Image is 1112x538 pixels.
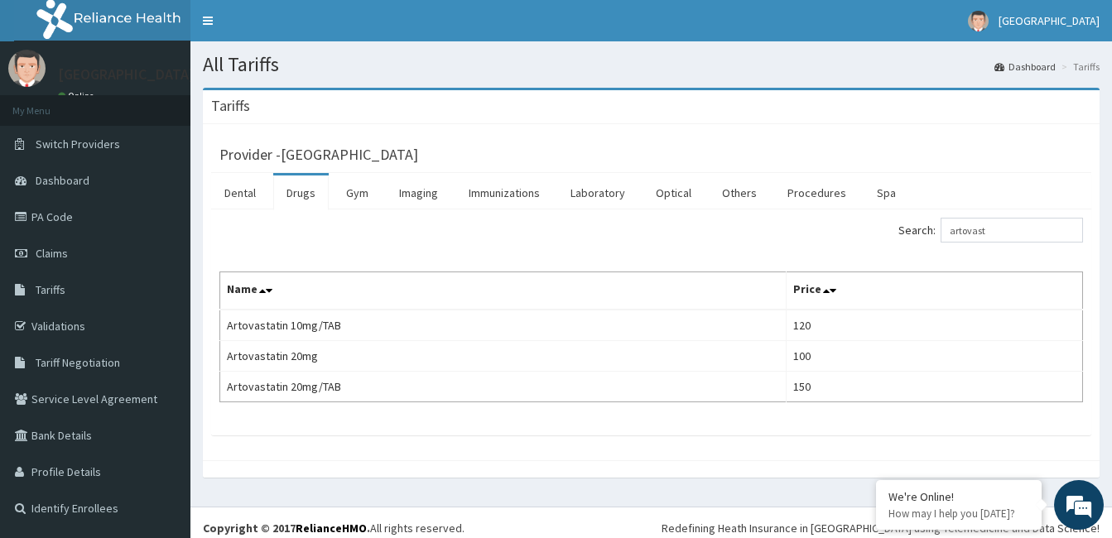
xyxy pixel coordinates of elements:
span: We're online! [96,163,229,330]
a: Procedures [774,175,859,210]
td: 100 [787,341,1083,372]
div: Minimize live chat window [272,8,311,48]
a: Others [709,175,770,210]
span: Dashboard [36,173,89,188]
a: Drugs [273,175,329,210]
img: User Image [8,50,46,87]
td: 120 [787,310,1083,341]
h3: Provider - [GEOGRAPHIC_DATA] [219,147,418,162]
textarea: Type your message and hit 'Enter' [8,361,315,419]
a: Immunizations [455,175,553,210]
span: Tariff Negotiation [36,355,120,370]
th: Price [787,272,1083,310]
td: Artovastatin 20mg/TAB [220,372,787,402]
span: Tariffs [36,282,65,297]
th: Name [220,272,787,310]
span: Switch Providers [36,137,120,151]
a: Spa [864,175,909,210]
td: Artovastatin 20mg [220,341,787,372]
a: Optical [643,175,705,210]
a: Dashboard [994,60,1056,74]
a: RelianceHMO [296,521,367,536]
p: How may I help you today? [888,507,1029,521]
span: Claims [36,246,68,261]
h1: All Tariffs [203,54,1100,75]
span: [GEOGRAPHIC_DATA] [999,13,1100,28]
img: User Image [968,11,989,31]
a: Laboratory [557,175,638,210]
div: Chat with us now [86,93,278,114]
td: 150 [787,372,1083,402]
li: Tariffs [1057,60,1100,74]
p: [GEOGRAPHIC_DATA] [58,67,195,82]
input: Search: [941,218,1083,243]
div: We're Online! [888,489,1029,504]
div: Redefining Heath Insurance in [GEOGRAPHIC_DATA] using Telemedicine and Data Science! [662,520,1100,536]
strong: Copyright © 2017 . [203,521,370,536]
h3: Tariffs [211,98,250,113]
td: Artovastatin 10mg/TAB [220,310,787,341]
img: d_794563401_company_1708531726252_794563401 [31,83,67,124]
a: Dental [211,175,269,210]
label: Search: [898,218,1083,243]
a: Online [58,90,98,102]
a: Gym [333,175,382,210]
a: Imaging [386,175,451,210]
